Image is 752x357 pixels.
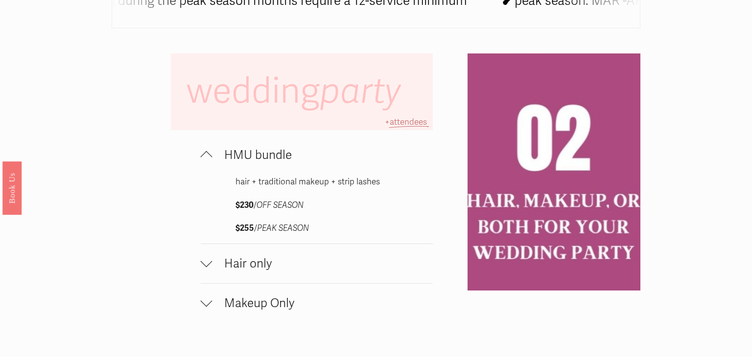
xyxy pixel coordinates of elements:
[385,117,390,127] span: +
[201,135,433,175] button: HMU bundle
[212,296,433,311] span: Makeup Only
[235,223,254,233] strong: $255
[2,161,22,215] a: Book Us
[201,175,433,244] div: HMU bundle
[235,198,398,213] p: /
[201,284,433,323] button: Makeup Only
[212,148,433,162] span: HMU bundle
[320,70,401,113] em: party
[201,244,433,283] button: Hair only
[235,221,398,236] p: /
[235,200,254,210] strong: $230
[187,70,409,113] span: wedding
[257,200,304,210] em: OFF SEASON
[390,117,427,127] span: attendees
[212,256,433,271] span: Hair only
[257,223,309,233] em: PEAK SEASON
[235,175,398,190] p: hair + traditional makeup + strip lashes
